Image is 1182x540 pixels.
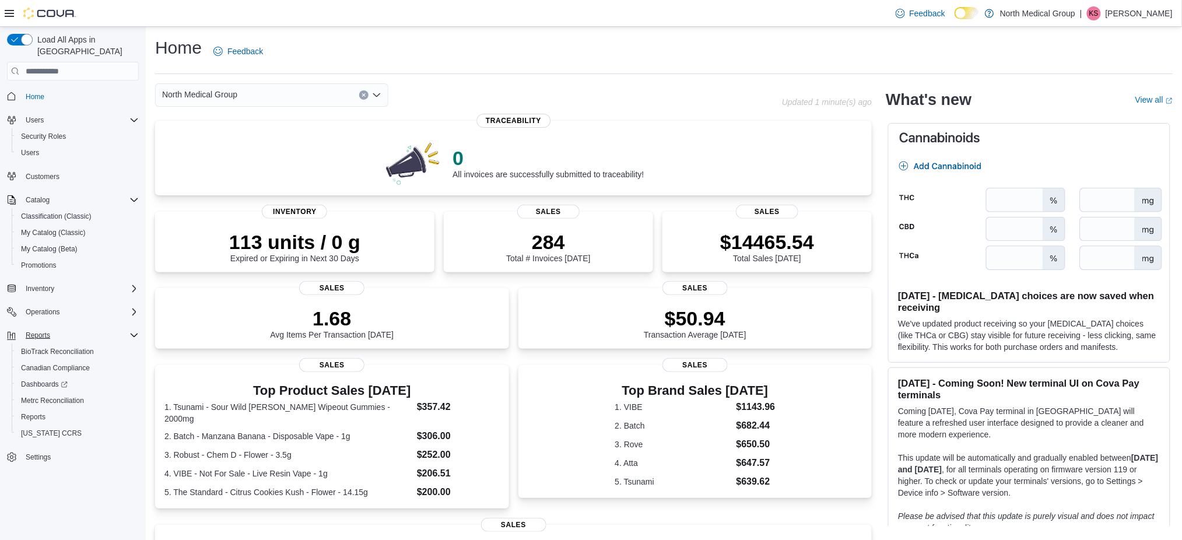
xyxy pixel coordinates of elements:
dt: 3. Rove [615,439,731,450]
button: Inventory [21,282,59,296]
span: Users [16,146,139,160]
div: Total # Invoices [DATE] [506,230,590,263]
span: Load All Apps in [GEOGRAPHIC_DATA] [33,34,139,57]
a: Promotions [16,258,61,272]
h3: Top Product Sales [DATE] [164,384,500,398]
dd: $650.50 [736,437,776,451]
span: Reports [21,328,139,342]
div: Total Sales [DATE] [720,230,814,263]
span: Dashboards [21,380,68,389]
div: Karin Spinks [1087,6,1101,20]
span: Sales [662,281,728,295]
nav: Complex example [7,83,139,496]
span: Metrc Reconciliation [16,394,139,408]
dd: $682.44 [736,419,776,433]
span: Operations [21,305,139,319]
button: Metrc Reconciliation [12,392,143,409]
dt: 3. Robust - Chem D - Flower - 3.5g [164,449,412,461]
a: Classification (Classic) [16,209,96,223]
button: Classification (Classic) [12,208,143,225]
button: Promotions [12,257,143,273]
a: Feedback [209,40,268,63]
span: Inventory [26,284,54,293]
span: Catalog [21,193,139,207]
p: 1.68 [270,307,394,330]
h1: Home [155,36,202,59]
button: My Catalog (Classic) [12,225,143,241]
h3: Top Brand Sales [DATE] [615,384,775,398]
div: Expired or Expiring in Next 30 Days [229,230,360,263]
p: 113 units / 0 g [229,230,360,254]
a: Dashboards [16,377,72,391]
span: Users [21,113,139,127]
span: North Medical Group [162,87,237,101]
h3: [DATE] - Coming Soon! New terminal UI on Cova Pay terminals [898,377,1160,401]
button: BioTrack Reconciliation [12,343,143,360]
button: My Catalog (Beta) [12,241,143,257]
button: Reports [21,328,55,342]
dt: 5. Tsunami [615,476,731,488]
span: BioTrack Reconciliation [16,345,139,359]
span: Customers [21,169,139,184]
dt: 4. Atta [615,457,731,469]
dd: $1143.96 [736,400,776,414]
span: Security Roles [16,129,139,143]
p: | [1080,6,1082,20]
span: Canadian Compliance [16,361,139,375]
button: Home [2,87,143,104]
span: Dark Mode [955,19,955,20]
a: Security Roles [16,129,71,143]
span: Traceability [476,114,550,128]
span: KS [1089,6,1099,20]
span: Canadian Compliance [21,363,90,373]
a: Reports [16,410,50,424]
dt: 2. Batch - Manzana Banana - Disposable Vape - 1g [164,430,412,442]
span: Home [21,89,139,103]
h3: [DATE] - [MEDICAL_DATA] choices are now saved when receiving [898,290,1160,313]
a: My Catalog (Beta) [16,242,82,256]
button: [US_STATE] CCRS [12,425,143,441]
a: Customers [21,170,64,184]
span: Users [26,115,44,125]
input: Dark Mode [955,7,979,19]
h2: What's new [886,90,971,109]
span: Classification (Classic) [16,209,139,223]
span: Security Roles [21,132,66,141]
span: Inventory [262,205,327,219]
dd: $647.57 [736,456,776,470]
span: [US_STATE] CCRS [21,429,82,438]
button: Canadian Compliance [12,360,143,376]
p: 0 [453,146,644,170]
dd: $206.51 [417,467,500,481]
span: Classification (Classic) [21,212,92,221]
p: 284 [506,230,590,254]
span: Sales [299,281,364,295]
span: Settings [21,450,139,464]
span: Sales [299,358,364,372]
p: $50.94 [644,307,746,330]
button: Open list of options [372,90,381,100]
span: Users [21,148,39,157]
span: Sales [481,518,546,532]
button: Security Roles [12,128,143,145]
a: Home [21,90,49,104]
span: My Catalog (Classic) [16,226,139,240]
span: Sales [517,205,580,219]
dt: 2. Batch [615,420,731,432]
p: [PERSON_NAME] [1106,6,1173,20]
span: Sales [736,205,799,219]
a: Users [16,146,44,160]
button: Users [21,113,48,127]
button: Operations [2,304,143,320]
span: My Catalog (Beta) [16,242,139,256]
span: Metrc Reconciliation [21,396,84,405]
dd: $357.42 [417,400,500,414]
a: Canadian Compliance [16,361,94,375]
span: Reports [16,410,139,424]
span: Sales [662,358,728,372]
img: 0 [383,139,444,186]
div: Transaction Average [DATE] [644,307,746,339]
dt: 1. Tsunami - Sour Wild [PERSON_NAME] Wipeout Gummies - 2000mg [164,401,412,425]
button: Users [2,112,143,128]
a: Settings [21,450,55,464]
